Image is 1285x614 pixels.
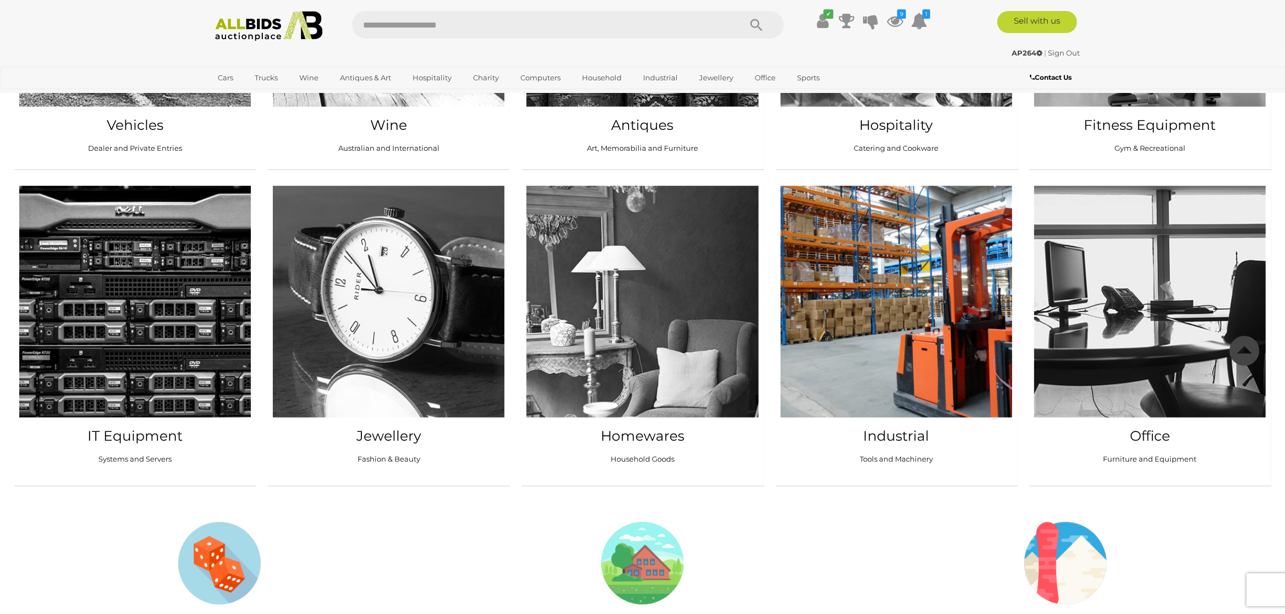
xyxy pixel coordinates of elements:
h5: Fashion & Beauty [273,455,504,463]
h5: Gym & Recreational [1034,144,1266,152]
a: Antiques & Art [333,69,398,87]
img: allbids-it.jpg [19,186,251,418]
a: Household [575,69,629,87]
a: Homewares Household Goods [521,180,764,486]
a: Office [748,69,783,87]
strong: AP264 [1012,48,1042,57]
i: 1 [922,9,930,19]
h5: Catering and Cookware [781,144,1012,152]
h2: IT Equipment [30,429,240,444]
a: Hospitality [405,69,459,87]
a: Wine [292,69,326,87]
a: Sell with us [997,11,1077,33]
a: Jewellery [692,69,740,87]
a: [GEOGRAPHIC_DATA] [211,87,303,105]
a: Charity [466,69,506,87]
a: Contact Us [1030,72,1074,84]
a: ✔ [814,11,831,31]
a: Sign Out [1048,48,1080,57]
h2: Homewares [537,429,747,444]
i: ✔ [823,9,833,19]
h2: Vehicles [30,118,240,133]
h5: Dealer and Private Entries [19,144,251,152]
img: house.png [601,522,684,605]
img: allbids-tools.jpg [781,186,1012,418]
img: allbids-office.jpg [1034,186,1266,418]
h5: Art, Memorabilia and Furniture [526,144,758,152]
h2: Industrial [792,429,1001,444]
i: 9 [897,9,906,19]
a: Sports [790,69,827,87]
button: Search [729,11,784,39]
a: Office Furniture and Equipment [1029,180,1271,486]
h2: Hospitality [792,118,1001,133]
h5: Tools and Machinery [781,455,1012,463]
h5: Household Goods [526,455,758,463]
a: 1 [911,11,927,31]
a: Trucks [248,69,285,87]
a: AP264 [1012,48,1044,57]
h2: Wine [284,118,493,133]
h2: Office [1045,429,1255,444]
img: snowboard.png [1024,522,1107,605]
a: IT Equipment Systems and Servers [14,180,256,486]
a: Industrial Tools and Machinery [775,180,1018,486]
a: Jewellery Fashion & Beauty [267,180,510,486]
img: Allbids.com.au [209,11,328,41]
img: dice.png [178,522,261,605]
a: Computers [513,69,568,87]
a: Cars [211,69,240,87]
img: allbids-jewellery.jpg [273,186,504,418]
h2: Jewellery [284,429,493,444]
a: Industrial [636,69,685,87]
span: | [1044,48,1046,57]
img: allbids-home.jpg [526,186,758,418]
h2: Antiques [537,118,747,133]
h5: Systems and Servers [19,455,251,463]
a: 9 [887,11,903,31]
b: Contact Us [1030,73,1072,81]
h2: Fitness Equipment [1045,118,1255,133]
h5: Furniture and Equipment [1034,455,1266,463]
h5: Australian and International [273,144,504,152]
